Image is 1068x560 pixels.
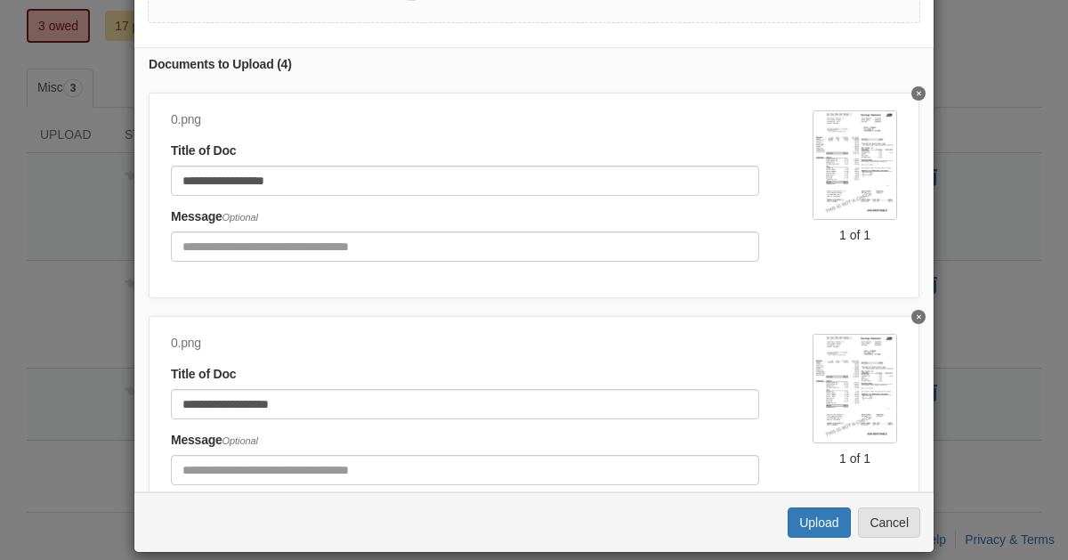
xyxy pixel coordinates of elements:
label: Title of Doc [171,365,236,385]
span: Optional [222,435,258,446]
img: 0.png [813,334,897,442]
input: Document Title [171,166,759,196]
div: 1 of 1 [813,226,897,244]
input: Include any comments on this document [171,455,759,485]
button: Upload [788,507,850,538]
input: Document Title [171,389,759,419]
label: Message [171,207,258,227]
span: Optional [222,212,258,223]
label: Message [171,431,258,450]
input: Include any comments on this document [171,231,759,262]
div: 1 of 1 [813,450,897,467]
button: Delete Paystub August 15th [911,310,926,324]
img: 0.png [813,110,897,219]
label: Title of Doc [171,142,236,161]
div: 0.png [171,334,759,353]
button: Delete Paystub August 8th [911,86,926,101]
div: Documents to Upload ( 4 ) [149,55,919,75]
button: Cancel [858,507,920,538]
div: 0.png [171,110,759,130]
